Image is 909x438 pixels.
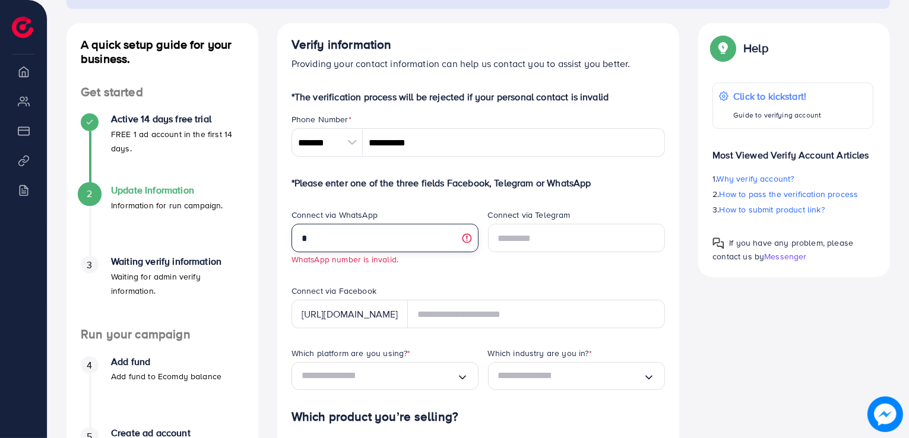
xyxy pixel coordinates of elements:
p: Add fund to Ecomdy balance [111,369,221,383]
span: Why verify account? [717,173,794,185]
p: Help [743,41,768,55]
input: Search for option [498,367,644,385]
p: 2. [712,187,873,201]
small: WhatsApp number is invalid. [292,253,398,265]
p: Guide to verifying account [733,108,821,122]
h4: A quick setup guide for your business. [66,37,258,66]
h4: Verify information [292,37,666,52]
li: Add fund [66,356,258,427]
label: Connect via WhatsApp [292,209,378,221]
input: Search for option [302,367,457,385]
label: Connect via Facebook [292,285,376,297]
p: *Please enter one of the three fields Facebook, Telegram or WhatsApp [292,176,666,190]
img: logo [12,17,33,38]
span: How to pass the verification process [720,188,859,200]
div: [URL][DOMAIN_NAME] [292,300,408,328]
h4: Waiting verify information [111,256,244,267]
img: image [867,396,903,432]
p: FREE 1 ad account in the first 14 days. [111,127,244,155]
p: Click to kickstart! [733,89,821,103]
img: Popup guide [712,37,734,59]
span: How to submit product link? [720,204,825,215]
p: 1. [712,172,873,186]
p: 3. [712,202,873,217]
h4: Add fund [111,356,221,367]
h4: Run your campaign [66,327,258,342]
label: Connect via Telegram [488,209,571,221]
li: Update Information [66,185,258,256]
p: Information for run campaign. [111,198,223,212]
h4: Which product you’re selling? [292,410,666,424]
p: Providing your contact information can help us contact you to assist you better. [292,56,666,71]
label: Which industry are you in? [488,347,592,359]
span: Messenger [764,250,806,262]
p: *The verification process will be rejected if your personal contact is invalid [292,90,666,104]
li: Active 14 days free trial [66,113,258,185]
p: Most Viewed Verify Account Articles [712,138,873,162]
div: Search for option [488,362,666,390]
span: 4 [87,358,92,372]
img: Popup guide [712,237,724,249]
label: Which platform are you using? [292,347,411,359]
h4: Update Information [111,185,223,196]
span: 2 [87,187,92,201]
li: Waiting verify information [66,256,258,327]
div: Search for option [292,362,479,390]
h4: Active 14 days free trial [111,113,244,125]
span: If you have any problem, please contact us by [712,237,853,262]
span: 3 [87,258,92,272]
label: Phone Number [292,113,351,125]
p: Waiting for admin verify information. [111,269,244,298]
h4: Get started [66,85,258,100]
